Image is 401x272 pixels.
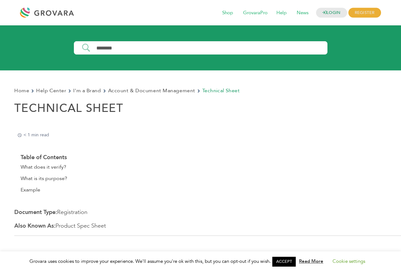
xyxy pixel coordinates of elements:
[202,87,240,95] span: Technical Sheet
[108,87,195,95] a: Account & Document Management
[239,7,272,19] span: GrovaraPro
[316,8,347,18] a: LOGIN
[36,87,66,95] a: Help Center
[29,258,372,264] span: Grovara uses cookies to improve your experience. We'll assume you're ok with this, but you can op...
[292,10,313,16] a: News
[17,133,49,138] p: < 1 min read
[333,258,365,264] a: Cookie settings
[272,7,291,19] span: Help
[14,87,29,95] a: Home
[272,10,291,16] a: Help
[292,7,313,19] span: News
[348,8,381,18] span: REGISTER
[73,87,101,95] a: I'm a Brand
[21,175,67,183] a: What is its purpose?
[21,186,40,194] a: Example
[239,10,272,16] a: GrovaraPro
[218,7,237,19] span: Shop
[14,208,57,216] strong: Document Type:
[21,163,66,172] a: What does it verify?
[272,257,296,267] a: ACCEPT
[218,10,237,16] a: Shop
[14,222,55,230] strong: Also Known As:
[92,45,326,51] input: Search Input
[299,258,323,264] a: Read More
